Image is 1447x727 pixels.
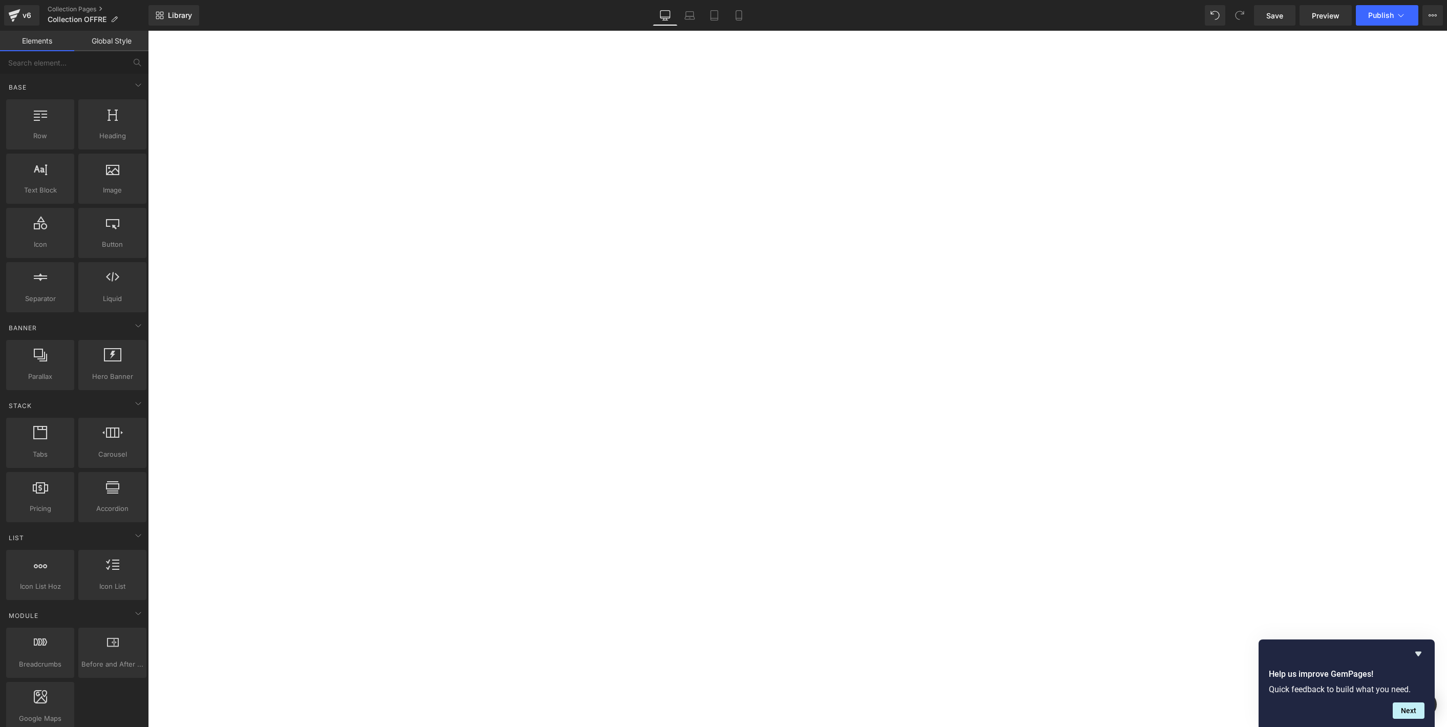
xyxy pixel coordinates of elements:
[74,31,148,51] a: Global Style
[9,449,71,460] span: Tabs
[1205,5,1225,26] button: Undo
[9,503,71,514] span: Pricing
[727,5,751,26] a: Mobile
[81,185,143,196] span: Image
[1229,5,1250,26] button: Redo
[8,82,28,92] span: Base
[81,659,143,670] span: Before and After Images
[81,503,143,514] span: Accordion
[1368,11,1394,19] span: Publish
[20,9,33,22] div: v6
[1269,685,1424,694] p: Quick feedback to build what you need.
[81,131,143,141] span: Heading
[9,131,71,141] span: Row
[9,713,71,724] span: Google Maps
[81,239,143,250] span: Button
[9,239,71,250] span: Icon
[1422,5,1443,26] button: More
[8,323,38,333] span: Banner
[9,293,71,304] span: Separator
[48,15,107,24] span: Collection OFFRE
[9,371,71,382] span: Parallax
[1269,668,1424,680] h2: Help us improve GemPages!
[1312,10,1339,21] span: Preview
[4,5,39,26] a: v6
[677,5,702,26] a: Laptop
[8,611,39,621] span: Module
[1356,5,1418,26] button: Publish
[9,185,71,196] span: Text Block
[653,5,677,26] a: Desktop
[1393,702,1424,719] button: Next question
[8,401,33,411] span: Stack
[702,5,727,26] a: Tablet
[1412,648,1424,660] button: Hide survey
[168,11,192,20] span: Library
[1300,5,1352,26] a: Preview
[81,371,143,382] span: Hero Banner
[81,449,143,460] span: Carousel
[1269,648,1424,719] div: Help us improve GemPages!
[8,533,25,543] span: List
[1266,10,1283,21] span: Save
[148,5,199,26] a: New Library
[48,5,148,13] a: Collection Pages
[9,659,71,670] span: Breadcrumbs
[9,581,71,592] span: Icon List Hoz
[81,581,143,592] span: Icon List
[81,293,143,304] span: Liquid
